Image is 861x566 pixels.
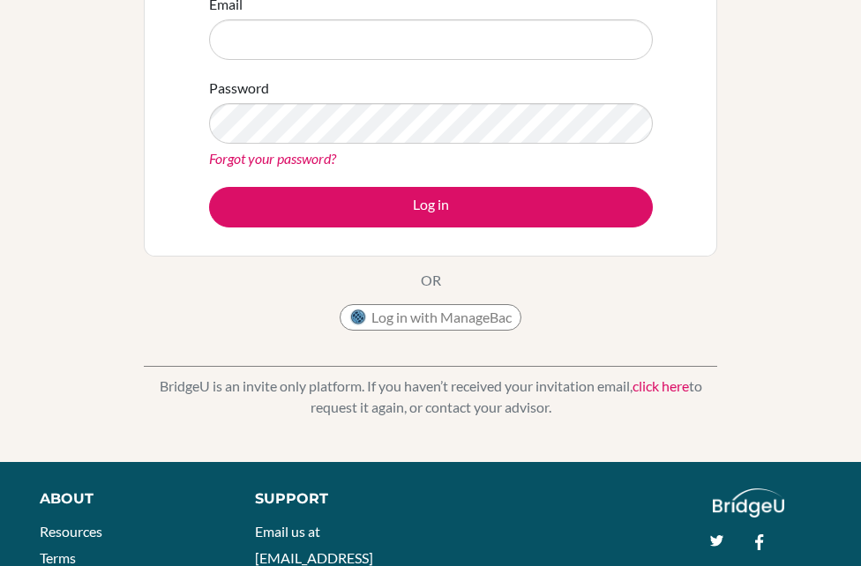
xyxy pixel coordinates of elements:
p: BridgeU is an invite only platform. If you haven’t received your invitation email, to request it ... [144,376,717,418]
label: Password [209,78,269,99]
a: Forgot your password? [209,150,336,167]
div: Support [255,488,414,510]
button: Log in with ManageBac [340,304,521,331]
p: OR [421,270,441,291]
a: Terms [40,549,76,566]
a: click here [633,377,689,394]
button: Log in [209,187,653,227]
div: About [40,488,215,510]
img: logo_white@2x-f4f0deed5e89b7ecb1c2cc34c3e3d731f90f0f143d5ea2071677605dd97b5244.png [713,488,784,518]
a: Resources [40,523,102,540]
